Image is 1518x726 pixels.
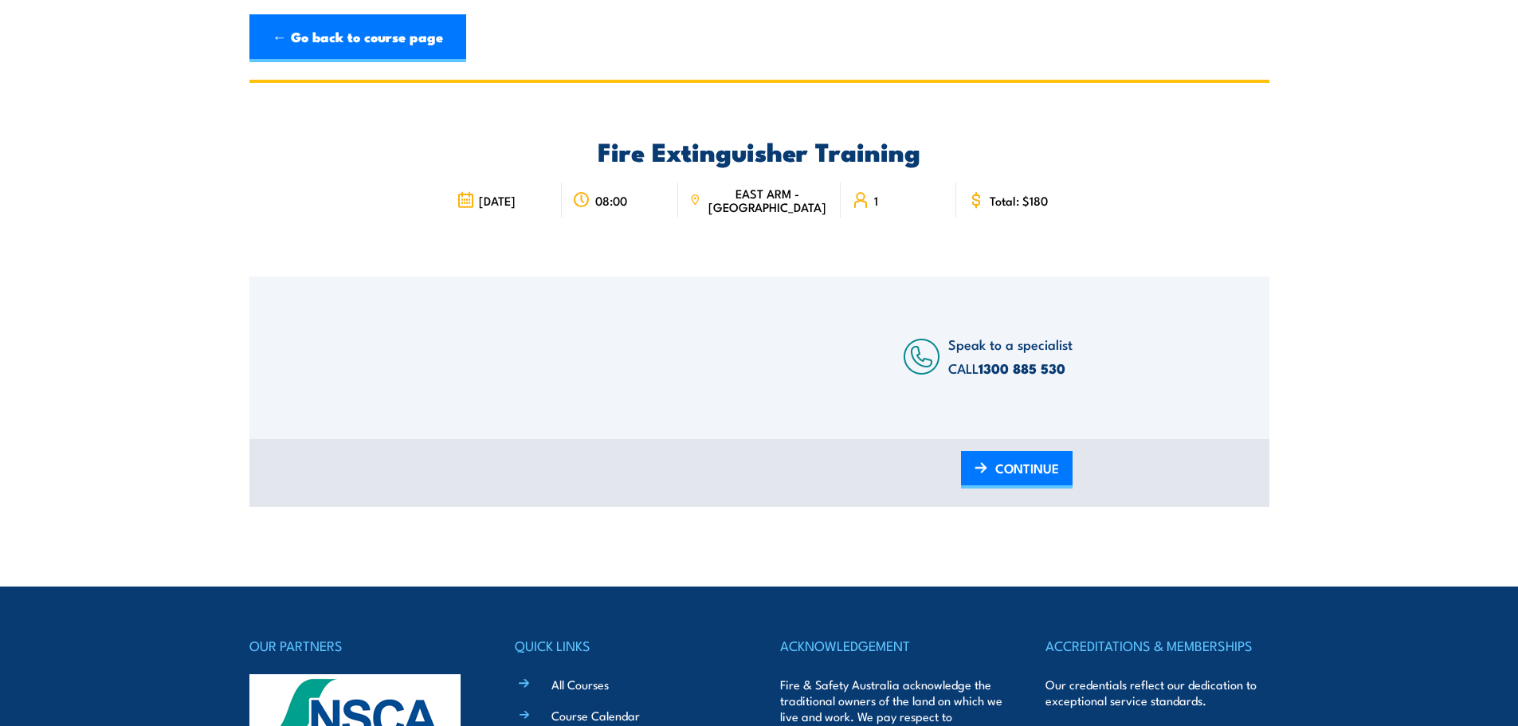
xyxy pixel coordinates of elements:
[1045,677,1269,708] p: Our credentials reflect our dedication to exceptional service standards.
[1045,634,1269,657] h4: ACCREDITATIONS & MEMBERSHIPS
[990,194,1048,207] span: Total: $180
[979,358,1065,379] a: 1300 885 530
[515,634,738,657] h4: QUICK LINKS
[249,14,466,62] a: ← Go back to course page
[551,676,609,693] a: All Courses
[595,194,627,207] span: 08:00
[705,186,829,214] span: EAST ARM - [GEOGRAPHIC_DATA]
[551,707,640,724] a: Course Calendar
[874,194,878,207] span: 1
[948,334,1073,378] span: Speak to a specialist CALL
[479,194,516,207] span: [DATE]
[445,139,1073,162] h2: Fire Extinguisher Training
[961,451,1073,489] a: CONTINUE
[780,634,1003,657] h4: ACKNOWLEDGEMENT
[249,634,473,657] h4: OUR PARTNERS
[995,447,1059,489] span: CONTINUE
